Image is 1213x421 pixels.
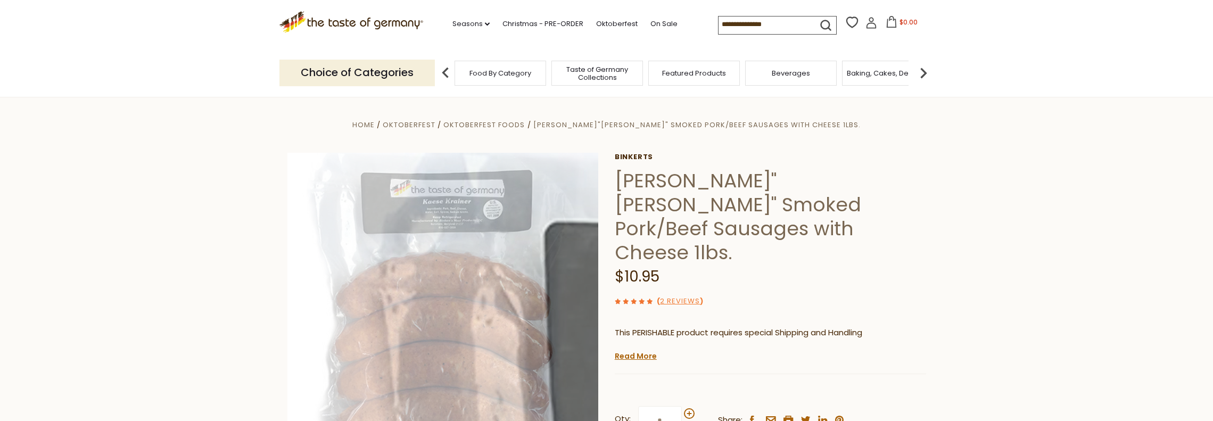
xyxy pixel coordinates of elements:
[615,326,926,340] p: This PERISHABLE product requires special Shipping and Handling
[555,65,640,81] a: Taste of Germany Collections
[452,18,490,30] a: Seasons
[502,18,583,30] a: Christmas - PRE-ORDER
[660,296,700,307] a: 2 Reviews
[443,120,525,130] a: Oktoberfest Foods
[435,62,456,84] img: previous arrow
[879,16,925,32] button: $0.00
[615,153,926,161] a: Binkerts
[900,18,918,27] span: $0.00
[383,120,435,130] a: Oktoberfest
[533,120,861,130] a: [PERSON_NAME]"[PERSON_NAME]" Smoked Pork/Beef Sausages with Cheese 1lbs.
[662,69,726,77] a: Featured Products
[615,351,657,361] a: Read More
[596,18,638,30] a: Oktoberfest
[772,69,810,77] a: Beverages
[847,69,929,77] a: Baking, Cakes, Desserts
[352,120,375,130] a: Home
[469,69,531,77] a: Food By Category
[279,60,435,86] p: Choice of Categories
[650,18,678,30] a: On Sale
[913,62,934,84] img: next arrow
[657,296,703,306] span: ( )
[615,169,926,265] h1: [PERSON_NAME]"[PERSON_NAME]" Smoked Pork/Beef Sausages with Cheese 1lbs.
[625,348,926,361] li: We will ship this product in heat-protective packaging and ice.
[615,266,659,287] span: $10.95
